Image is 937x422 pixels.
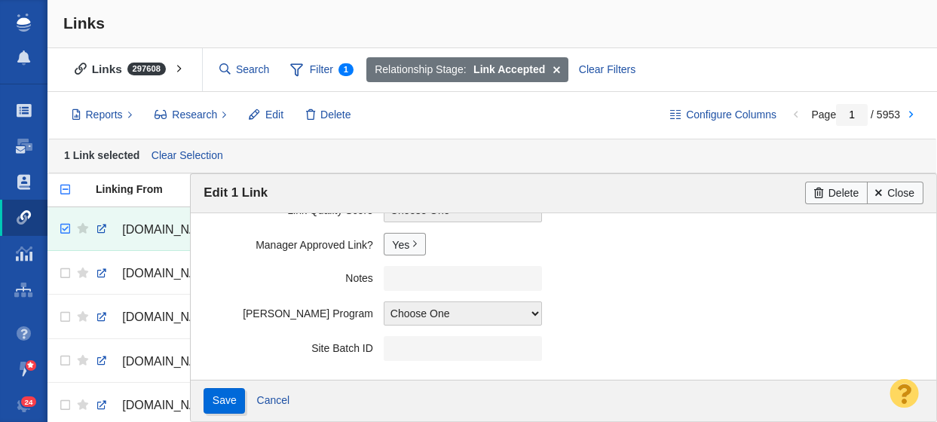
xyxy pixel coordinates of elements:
strong: 1 Link selected [64,148,139,161]
span: 24 [21,396,37,408]
a: [DOMAIN_NAME][URL] [96,349,233,375]
span: [DOMAIN_NAME][URL] [122,223,250,236]
span: Links [63,14,105,32]
div: Clear Filters [570,57,644,83]
span: [DOMAIN_NAME][URL] [122,355,250,368]
span: 1 [338,63,354,76]
a: Delete [805,182,867,204]
span: [DOMAIN_NAME][URL] [122,267,250,280]
span: Research [172,107,217,123]
a: Close [867,182,923,204]
span: Relationship Stage: [375,62,466,78]
label: [PERSON_NAME] Program [204,301,384,320]
label: Site Batch ID [204,336,384,355]
input: Save [204,388,245,414]
span: Delete [320,107,351,123]
button: Delete [298,102,360,128]
button: Reports [63,102,141,128]
label: Notes [204,266,384,285]
a: [DOMAIN_NAME][URL] [96,261,233,286]
img: buzzstream_logo_iconsimple.png [17,14,30,32]
a: Clear Selection [148,145,226,167]
span: Page / 5953 [811,109,900,121]
span: Configure Columns [686,107,776,123]
a: Cancel [248,390,299,412]
button: Research [146,102,236,128]
span: Edit [265,107,283,123]
a: Yes [384,233,427,255]
button: Edit [240,102,292,128]
div: Linking From [96,184,245,194]
span: Filter [282,56,362,84]
span: [DOMAIN_NAME][URL] [122,399,250,411]
input: Search [213,57,277,83]
span: Edit 1 Link [204,185,268,200]
a: [DOMAIN_NAME][URL] [96,393,233,418]
span: [DOMAIN_NAME][URL] [122,310,250,323]
a: Linking From [96,184,245,197]
a: [DOMAIN_NAME][URL] [96,217,233,243]
label: Manager Approved Link? [204,233,384,252]
span: Reports [86,107,123,123]
strong: Link Accepted [473,62,545,78]
button: Configure Columns [662,102,785,128]
a: [DOMAIN_NAME][URL] [96,304,233,330]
